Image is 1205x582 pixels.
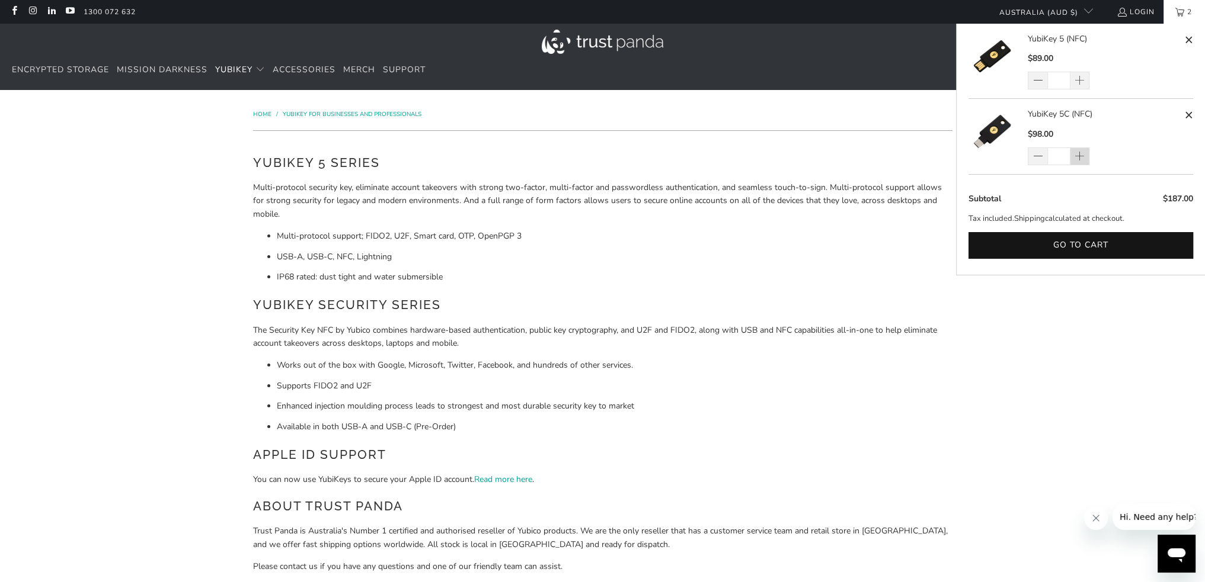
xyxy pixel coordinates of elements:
[1158,535,1196,573] iframe: Button to launch messaging window
[12,64,109,75] span: Encrypted Storage
[65,7,75,17] a: Trust Panda Australia on YouTube
[117,64,207,75] span: Mission Darkness
[383,56,426,84] a: Support
[969,232,1193,259] button: Go to cart
[1028,128,1053,140] span: $98.00
[253,445,953,464] h2: Apple ID Support
[253,560,953,573] p: Please contact us if you have any questions and one of our friendly team can assist.
[474,474,532,485] a: Read more here
[1084,506,1108,530] iframe: Close message
[1113,504,1196,530] iframe: Message from company
[277,380,953,393] li: Supports FIDO2 and U2F
[383,64,426,75] span: Support
[84,5,136,18] a: 1300 072 632
[277,271,953,284] li: IP68 rated: dust tight and water submersible
[277,250,953,263] li: USB-A, USB-C, NFC, Lightning
[276,110,278,118] span: /
[253,181,953,221] p: Multi-protocol security key, eliminate account takeovers with strong two-factor, multi-factor and...
[277,359,953,372] li: Works out of the box with Google, Microsoft, Twitter, Facebook, and hundreds of other services.
[12,56,426,84] nav: Translation missing: en.navigation.header.main_nav
[215,64,252,75] span: YubiKey
[253,110,271,118] span: Home
[1163,193,1193,204] span: $187.00
[1117,5,1155,18] a: Login
[277,230,953,243] li: Multi-protocol support; FIDO2, U2F, Smart card, OTP, OpenPGP 3
[277,420,953,433] li: Available in both USB-A and USB-C (Pre-Order)
[273,56,335,84] a: Accessories
[253,497,953,516] h2: About Trust Panda
[343,64,375,75] span: Merch
[46,7,56,17] a: Trust Panda Australia on LinkedIn
[27,7,37,17] a: Trust Panda Australia on Instagram
[215,56,265,84] summary: YubiKey
[117,56,207,84] a: Mission Darkness
[969,108,1016,155] img: YubiKey 5C (NFC)
[343,56,375,84] a: Merch
[12,56,109,84] a: Encrypted Storage
[253,110,273,118] a: Home
[253,153,953,172] h2: YubiKey 5 Series
[1028,108,1181,121] a: YubiKey 5C (NFC)
[253,324,953,351] p: The Security Key NFC by Yubico combines hardware-based authentication, public key cryptography, a...
[277,400,953,413] li: Enhanced injection moulding process leads to strongest and most durable security key to market
[1014,213,1045,225] a: Shipping
[7,8,85,18] span: Hi. Need any help?
[253,525,953,551] p: Trust Panda is Australia's Number 1 certified and authorised reseller of Yubico products. We are ...
[969,108,1028,165] a: YubiKey 5C (NFC)
[969,33,1028,89] a: YubiKey 5 (NFC)
[969,213,1193,225] p: Tax included. calculated at checkout.
[253,295,953,314] h2: YubiKey Security Series
[969,33,1016,80] img: YubiKey 5 (NFC)
[969,193,1001,204] span: Subtotal
[1028,33,1181,46] a: YubiKey 5 (NFC)
[542,30,663,54] img: Trust Panda Australia
[9,7,19,17] a: Trust Panda Australia on Facebook
[273,64,335,75] span: Accessories
[1028,53,1053,64] span: $89.00
[253,473,953,486] p: You can now use YubiKeys to secure your Apple ID account. .
[283,110,421,118] a: YubiKey for Businesses and Professionals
